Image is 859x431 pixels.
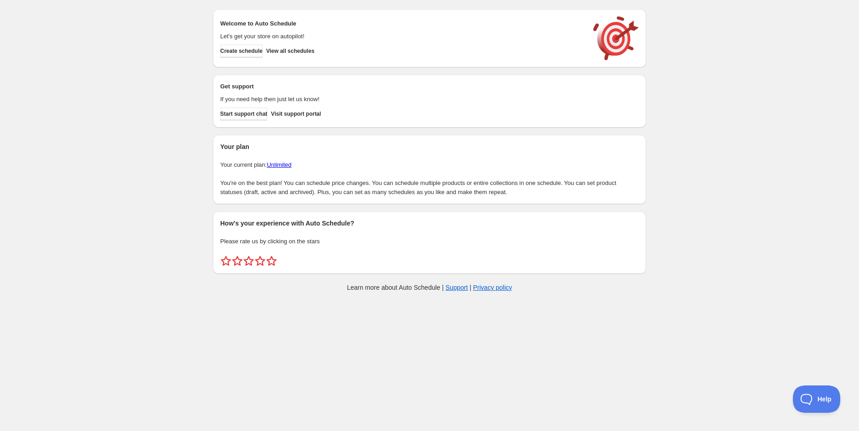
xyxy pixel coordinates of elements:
[220,108,267,120] a: Start support chat
[220,160,639,169] p: Your current plan:
[271,108,321,120] a: Visit support portal
[220,110,267,118] span: Start support chat
[220,237,639,246] p: Please rate us by clicking on the stars
[445,284,468,291] a: Support
[267,161,291,168] a: Unlimited
[220,32,584,41] p: Let's get your store on autopilot!
[220,142,639,151] h2: Your plan
[220,95,584,104] p: If you need help then just let us know!
[271,110,321,118] span: Visit support portal
[266,45,315,57] button: View all schedules
[220,179,639,197] p: You're on the best plan! You can schedule price changes. You can schedule multiple products or en...
[220,219,639,228] h2: How's your experience with Auto Schedule?
[347,283,512,292] p: Learn more about Auto Schedule | |
[220,47,263,55] span: Create schedule
[220,45,263,57] button: Create schedule
[220,19,584,28] h2: Welcome to Auto Schedule
[266,47,315,55] span: View all schedules
[473,284,512,291] a: Privacy policy
[793,385,841,413] iframe: Toggle Customer Support
[220,82,584,91] h2: Get support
